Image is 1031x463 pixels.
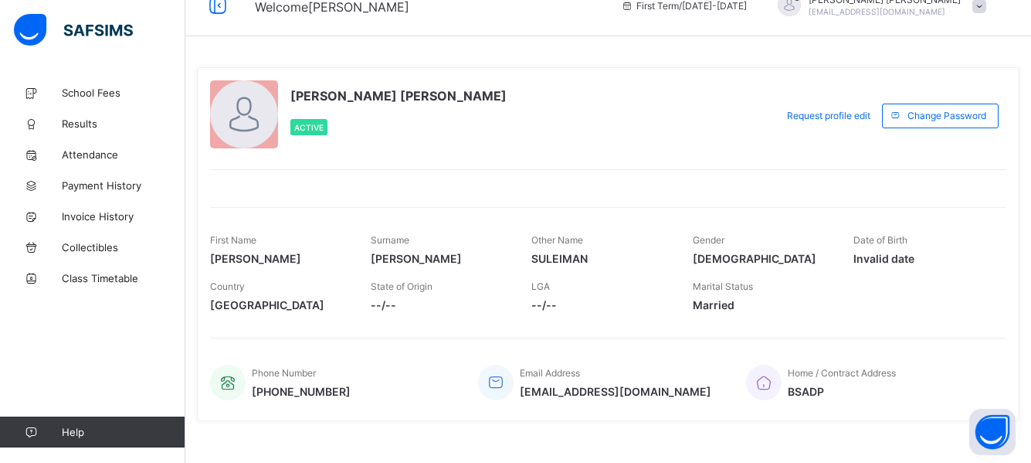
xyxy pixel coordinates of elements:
[210,252,348,265] span: [PERSON_NAME]
[252,367,316,379] span: Phone Number
[531,281,550,292] span: LGA
[520,367,580,379] span: Email Address
[62,87,185,99] span: School Fees
[62,426,185,438] span: Help
[371,234,409,246] span: Surname
[788,385,896,398] span: BSADP
[62,179,185,192] span: Payment History
[907,110,986,121] span: Change Password
[62,272,185,284] span: Class Timetable
[693,252,830,265] span: [DEMOGRAPHIC_DATA]
[62,148,185,161] span: Attendance
[62,210,185,223] span: Invoice History
[371,252,508,265] span: [PERSON_NAME]
[294,123,324,132] span: Active
[371,281,432,292] span: State of Origin
[14,14,133,46] img: safsims
[531,234,583,246] span: Other Name
[531,252,669,265] span: SULEIMAN
[371,298,508,312] span: --/--
[693,298,830,312] span: Married
[693,234,724,246] span: Gender
[693,281,753,292] span: Marital Status
[290,88,507,104] span: [PERSON_NAME] [PERSON_NAME]
[531,298,669,312] span: --/--
[853,252,991,265] span: Invalid date
[788,367,896,379] span: Home / Contract Address
[210,281,245,292] span: Country
[210,298,348,312] span: [GEOGRAPHIC_DATA]
[210,234,256,246] span: First Name
[62,241,185,254] span: Collectibles
[252,385,351,398] span: [PHONE_NUMBER]
[520,385,711,398] span: [EMAIL_ADDRESS][DOMAIN_NAME]
[809,7,945,16] span: [EMAIL_ADDRESS][DOMAIN_NAME]
[62,117,185,130] span: Results
[969,409,1016,455] button: Open asap
[853,234,907,246] span: Date of Birth
[787,110,870,121] span: Request profile edit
